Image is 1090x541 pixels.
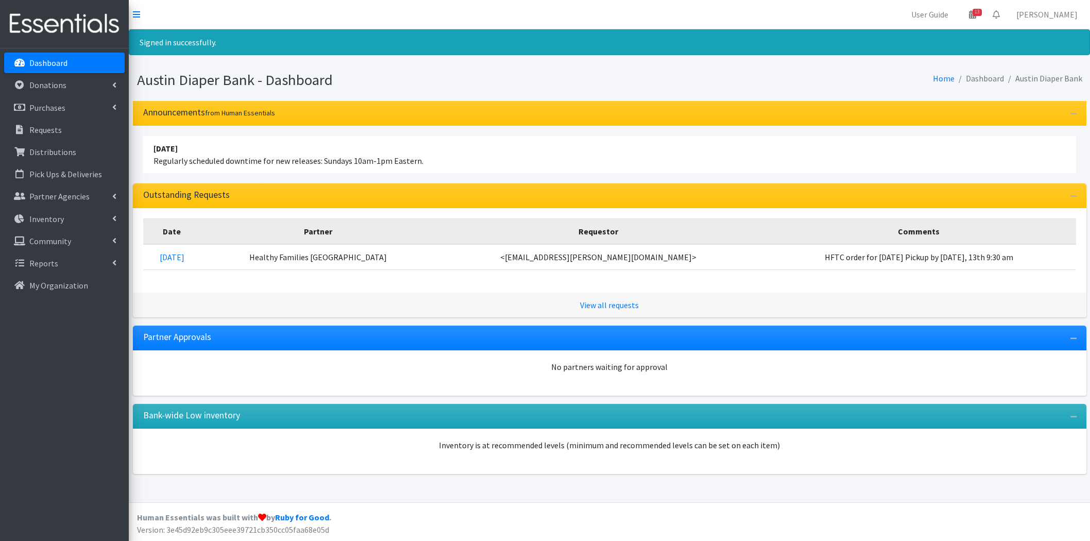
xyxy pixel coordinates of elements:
[143,136,1076,173] li: Regularly scheduled downtime for new releases: Sundays 10am-1pm Eastern.
[160,252,184,262] a: [DATE]
[143,107,275,118] h3: Announcements
[137,512,331,522] strong: Human Essentials was built with by .
[955,71,1004,86] li: Dashboard
[4,97,125,118] a: Purchases
[201,244,435,270] td: Healthy Families [GEOGRAPHIC_DATA]
[29,236,71,246] p: Community
[143,332,211,343] h3: Partner Approvals
[29,280,88,291] p: My Organization
[29,147,76,157] p: Distributions
[973,9,982,16] span: 13
[435,244,761,270] td: <[EMAIL_ADDRESS][PERSON_NAME][DOMAIN_NAME]>
[933,73,955,83] a: Home
[1004,71,1082,86] li: Austin Diaper Bank
[4,231,125,251] a: Community
[961,4,984,25] a: 13
[143,439,1076,451] p: Inventory is at recommended levels (minimum and recommended levels can be set on each item)
[29,125,62,135] p: Requests
[137,71,606,89] h1: Austin Diaper Bank - Dashboard
[4,53,125,73] a: Dashboard
[29,258,58,268] p: Reports
[1008,4,1086,25] a: [PERSON_NAME]
[29,80,66,90] p: Donations
[4,209,125,229] a: Inventory
[903,4,957,25] a: User Guide
[4,142,125,162] a: Distributions
[4,7,125,41] img: HumanEssentials
[205,108,275,117] small: from Human Essentials
[29,169,102,179] p: Pick Ups & Deliveries
[762,244,1076,270] td: HFTC order for [DATE] Pickup by [DATE], 13th 9:30 am
[4,186,125,207] a: Partner Agencies
[201,218,435,244] th: Partner
[129,29,1090,55] div: Signed in successfully.
[29,103,65,113] p: Purchases
[143,218,201,244] th: Date
[4,253,125,274] a: Reports
[29,214,64,224] p: Inventory
[154,143,178,154] strong: [DATE]
[143,410,240,421] h3: Bank-wide Low inventory
[137,525,329,535] span: Version: 3e45d92eb9c305eee39721cb350cc05faa68e05d
[29,58,67,68] p: Dashboard
[4,120,125,140] a: Requests
[143,190,230,200] h3: Outstanding Requests
[4,164,125,184] a: Pick Ups & Deliveries
[435,218,761,244] th: Requestor
[4,75,125,95] a: Donations
[29,191,90,201] p: Partner Agencies
[4,275,125,296] a: My Organization
[580,300,639,310] a: View all requests
[143,361,1076,373] div: No partners waiting for approval
[275,512,329,522] a: Ruby for Good
[762,218,1076,244] th: Comments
